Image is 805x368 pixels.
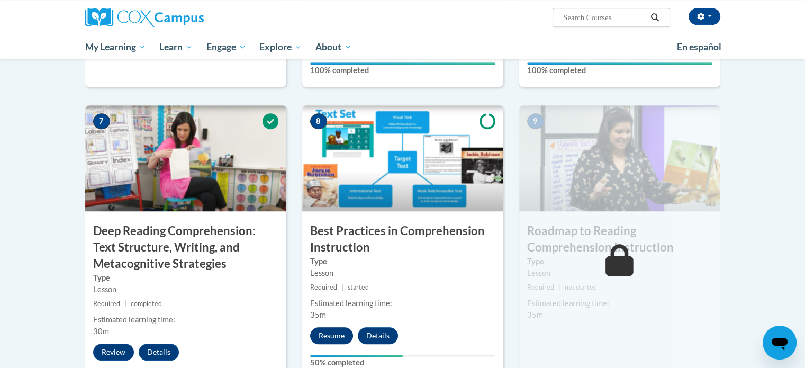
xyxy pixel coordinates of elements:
div: Estimated learning time: [527,298,712,309]
button: Details [358,327,398,344]
span: Required [93,300,120,308]
span: 35m [527,310,543,319]
span: Required [310,283,337,291]
div: Your progress [310,355,403,357]
span: En español [677,41,721,52]
div: Your progress [310,62,495,65]
img: Cox Campus [85,8,204,27]
label: 100% completed [527,65,712,76]
div: Lesson [93,284,278,295]
a: Engage [200,35,253,59]
label: 100% completed [310,65,495,76]
span: 30m [93,327,109,336]
h3: Deep Reading Comprehension: Text Structure, Writing, and Metacognitive Strategies [85,223,286,272]
h3: Best Practices in Comprehension Instruction [302,223,503,256]
span: | [341,283,343,291]
button: Review [93,344,134,361]
span: Explore [259,41,302,53]
span: completed [131,300,162,308]
a: Explore [252,35,309,59]
input: Search Courses [562,11,647,24]
div: Main menu [69,35,736,59]
button: Resume [310,327,353,344]
span: started [348,283,369,291]
div: Lesson [310,267,495,279]
span: Learn [159,41,193,53]
img: Course Image [85,105,286,211]
a: En español [670,36,728,58]
span: | [124,300,126,308]
span: About [315,41,351,53]
img: Course Image [302,105,503,211]
button: Account Settings [689,8,720,25]
a: Cox Campus [85,8,286,27]
iframe: Button to launch messaging window [763,326,797,360]
span: 35m [310,310,326,319]
span: 8 [310,113,327,129]
div: Lesson [527,267,712,279]
label: Type [93,272,278,284]
span: 9 [527,113,544,129]
button: Details [139,344,179,361]
span: | [558,283,560,291]
a: Learn [152,35,200,59]
span: not started [565,283,597,291]
div: Your progress [527,62,712,65]
label: Type [527,256,712,267]
div: Estimated learning time: [310,298,495,309]
span: 7 [93,113,110,129]
h3: Roadmap to Reading Comprehension Instruction [519,223,720,256]
label: Type [310,256,495,267]
button: Search [647,11,663,24]
img: Course Image [519,105,720,211]
span: My Learning [85,41,146,53]
a: About [309,35,358,59]
div: Estimated learning time: [93,314,278,326]
a: My Learning [78,35,153,59]
span: Required [527,283,554,291]
span: Engage [206,41,246,53]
